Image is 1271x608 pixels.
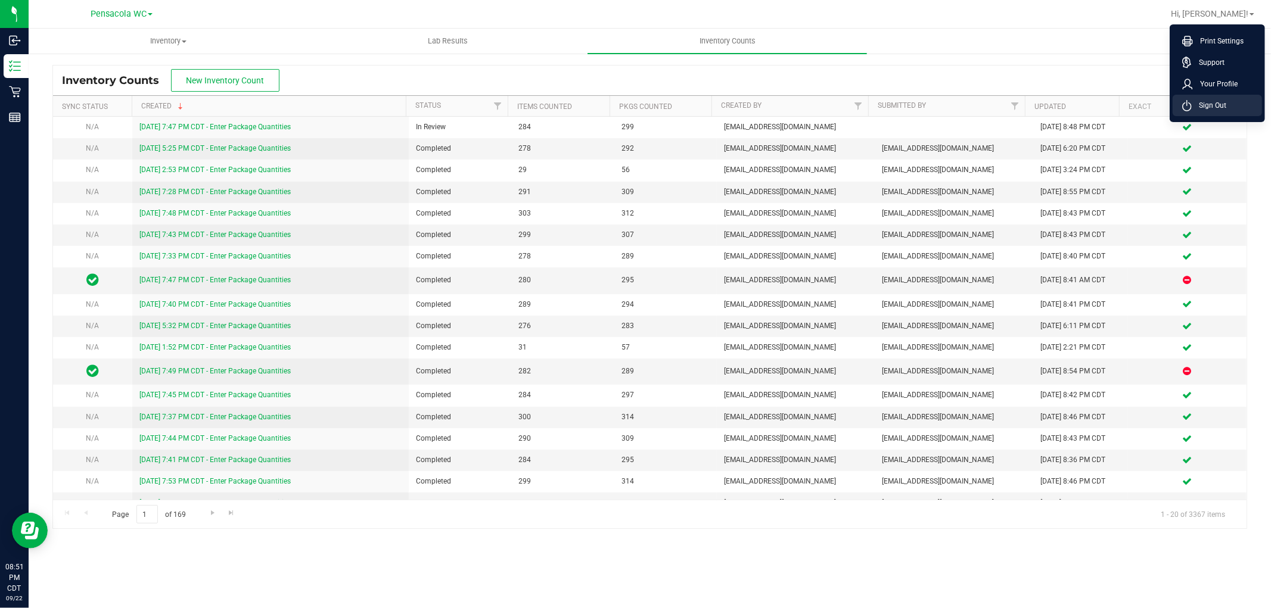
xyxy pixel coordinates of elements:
a: Pkgs Counted [619,102,672,111]
span: N/A [86,144,99,152]
span: [EMAIL_ADDRESS][DOMAIN_NAME] [724,186,868,198]
span: 297 [621,389,710,401]
span: Completed [416,143,504,154]
span: N/A [86,252,99,260]
span: 303 [518,208,607,219]
span: Completed [416,454,504,466]
a: Go to the next page [204,505,221,521]
span: 299 [518,476,607,487]
a: Inventory Counts [588,29,867,54]
span: 57 [621,342,710,353]
a: [DATE] 7:37 PM CDT - Enter Package Quantities [139,413,291,421]
span: Completed [416,320,504,332]
span: [EMAIL_ADDRESS][DOMAIN_NAME] [882,497,1026,509]
a: [DATE] 7:45 PM CDT - Enter Package Quantities [139,391,291,399]
span: 283 [621,320,710,332]
span: Completed [416,342,504,353]
a: Items Counted [517,102,572,111]
span: 314 [621,411,710,423]
a: Support [1182,57,1257,68]
input: 1 [136,505,158,523]
th: Exact [1119,96,1236,117]
span: [EMAIL_ADDRESS][DOMAIN_NAME] [882,143,1026,154]
span: [EMAIL_ADDRESS][DOMAIN_NAME] [724,411,868,423]
span: [EMAIL_ADDRESS][DOMAIN_NAME] [882,186,1026,198]
span: [EMAIL_ADDRESS][DOMAIN_NAME] [882,389,1026,401]
a: [DATE] 5:25 PM CDT - Enter Package Quantities [139,144,291,152]
div: [DATE] 2:21 PM CDT [1040,342,1121,353]
span: 294 [621,299,710,310]
span: 309 [621,433,710,444]
span: Support [1192,57,1225,68]
span: N/A [86,230,99,239]
span: 291 [518,186,607,198]
span: [EMAIL_ADDRESS][DOMAIN_NAME] [882,411,1026,423]
div: [DATE] 8:43 PM CDT [1040,433,1121,444]
span: 300 [518,411,607,423]
span: [EMAIL_ADDRESS][DOMAIN_NAME] [724,121,868,133]
span: [EMAIL_ADDRESS][DOMAIN_NAME] [882,164,1026,176]
a: [DATE] 7:44 PM CDT - Enter Package Quantities [139,434,291,442]
a: Sync Status [62,102,108,111]
span: Pensacola WC [91,9,147,19]
button: New Inventory Count [171,69,279,92]
span: N/A [86,209,99,217]
a: Created [141,102,185,110]
div: [DATE] 6:33 PM CDT [1040,497,1121,509]
span: In Sync [86,272,99,288]
span: [EMAIL_ADDRESS][DOMAIN_NAME] [882,433,1026,444]
span: [EMAIL_ADDRESS][DOMAIN_NAME] [724,476,868,487]
span: 282 [518,366,607,377]
span: 280 [518,275,607,286]
span: 295 [621,497,710,509]
span: In Sync [86,363,99,379]
div: [DATE] 8:43 PM CDT [1040,229,1121,241]
div: [DATE] 8:40 PM CDT [1040,251,1121,262]
span: [EMAIL_ADDRESS][DOMAIN_NAME] [882,251,1026,262]
inline-svg: Inbound [9,35,21,46]
a: [DATE] 7:47 PM CDT - Enter Package Quantities [139,276,291,284]
span: Your Profile [1193,78,1238,90]
span: 56 [621,164,710,176]
span: 295 [621,454,710,466]
span: 276 [518,320,607,332]
a: [DATE] 2:53 PM CDT - Enter Package Quantities [139,166,291,174]
span: Page of 169 [102,505,196,523]
span: 278 [518,143,607,154]
span: [EMAIL_ADDRESS][DOMAIN_NAME] [882,454,1026,466]
span: 284 [518,389,607,401]
span: 307 [621,229,710,241]
a: [DATE] 7:49 PM CDT - Enter Package Quantities [139,367,291,375]
span: [EMAIL_ADDRESS][DOMAIN_NAME] [882,476,1026,487]
span: 29 [518,164,607,176]
p: 08:51 PM CDT [5,562,23,594]
span: 295 [621,275,710,286]
span: Inventory Counts [683,36,772,46]
span: [EMAIL_ADDRESS][DOMAIN_NAME] [724,143,868,154]
span: New Inventory Count [187,76,265,85]
a: Filter [1005,96,1025,116]
span: N/A [86,498,99,507]
li: Sign Out [1173,95,1262,116]
span: [EMAIL_ADDRESS][DOMAIN_NAME] [724,208,868,219]
span: 299 [621,121,710,133]
span: N/A [86,123,99,131]
span: N/A [86,477,99,485]
div: [DATE] 6:11 PM CDT [1040,320,1121,332]
span: Completed [416,476,504,487]
span: [EMAIL_ADDRESS][DOMAIN_NAME] [882,229,1026,241]
span: Completed [416,299,504,310]
a: Created By [721,101,762,110]
span: N/A [86,391,99,399]
span: [EMAIL_ADDRESS][DOMAIN_NAME] [882,275,1026,286]
span: Completed [416,389,504,401]
span: [EMAIL_ADDRESS][DOMAIN_NAME] [724,251,868,262]
div: [DATE] 8:42 PM CDT [1040,389,1121,401]
span: N/A [86,413,99,421]
inline-svg: Reports [9,111,21,123]
div: [DATE] 8:55 PM CDT [1040,186,1121,198]
span: [EMAIL_ADDRESS][DOMAIN_NAME] [882,299,1026,310]
span: 299 [518,229,607,241]
span: N/A [86,322,99,330]
a: [DATE] 5:32 PM CDT - Enter Package Quantities [139,322,291,330]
